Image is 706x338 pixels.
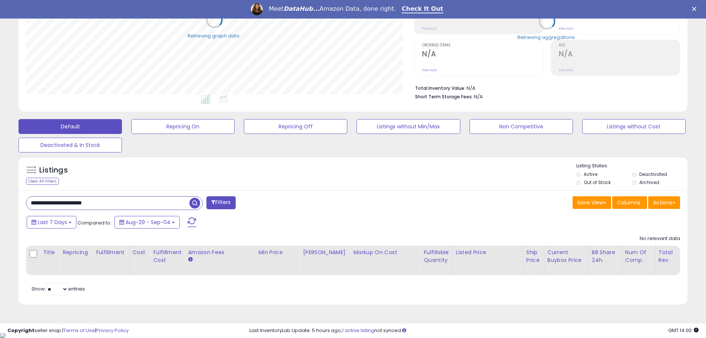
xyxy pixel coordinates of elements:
[424,249,449,264] div: Fulfillable Quantity
[625,249,652,264] div: Num of Comp.
[573,196,611,209] button: Save View
[517,34,577,40] div: Retrieving aggregations..
[96,327,129,334] a: Privacy Policy
[131,119,235,134] button: Repricing On
[357,119,460,134] button: Listings without Min/Max
[258,249,296,256] div: Min Price
[639,171,667,177] label: Deactivated
[584,171,597,177] label: Active
[584,179,611,186] label: Out of Stock
[342,327,374,334] a: 1 active listing
[39,165,68,175] h5: Listings
[77,219,112,226] span: Compared to:
[188,32,242,39] div: Retrieving graph data..
[668,327,699,334] span: 2025-09-12 14:00 GMT
[269,5,396,13] div: Meet Amazon Data, done right.
[617,199,640,206] span: Columns
[249,327,699,334] div: Last InventoryLab Update: 5 hours ago, not synced.
[592,249,619,264] div: BB Share 24h.
[612,196,647,209] button: Columns
[353,249,417,256] div: Markup on Cost
[576,163,687,170] p: Listing States:
[38,219,67,226] span: Last 7 Days
[26,178,59,185] div: Clear All Filters
[133,249,147,256] div: Cost
[303,249,347,256] div: [PERSON_NAME]
[32,285,85,292] span: Show: entries
[19,138,122,152] button: Deactivated & In Stock
[526,249,541,264] div: Ship Price
[153,249,182,264] div: Fulfillment Cost
[115,216,180,229] button: Aug-29 - Sep-04
[640,235,680,242] div: No relevant data
[582,119,686,134] button: Listings without Cost
[470,119,573,134] button: Non Competitive
[19,119,122,134] button: Default
[188,249,252,256] div: Amazon Fees
[350,246,421,275] th: The percentage added to the cost of goods (COGS) that forms the calculator for Min & Max prices.
[456,249,520,256] div: Listed Price
[43,249,56,256] div: Title
[7,327,129,334] div: seller snap | |
[27,216,76,229] button: Last 7 Days
[244,119,347,134] button: Repricing Off
[63,249,90,256] div: Repricing
[692,7,699,11] div: Close
[96,249,126,256] div: Fulfillment
[126,219,170,226] span: Aug-29 - Sep-04
[659,249,686,264] div: Total Rev.
[251,3,263,15] img: Profile image for Georgie
[63,327,95,334] a: Terms of Use
[648,196,680,209] button: Actions
[188,256,192,263] small: Amazon Fees.
[639,179,659,186] label: Archived
[402,5,443,13] a: Check It Out
[206,196,235,209] button: Filters
[284,5,319,12] i: DataHub...
[7,327,34,334] strong: Copyright
[547,249,586,264] div: Current Buybox Price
